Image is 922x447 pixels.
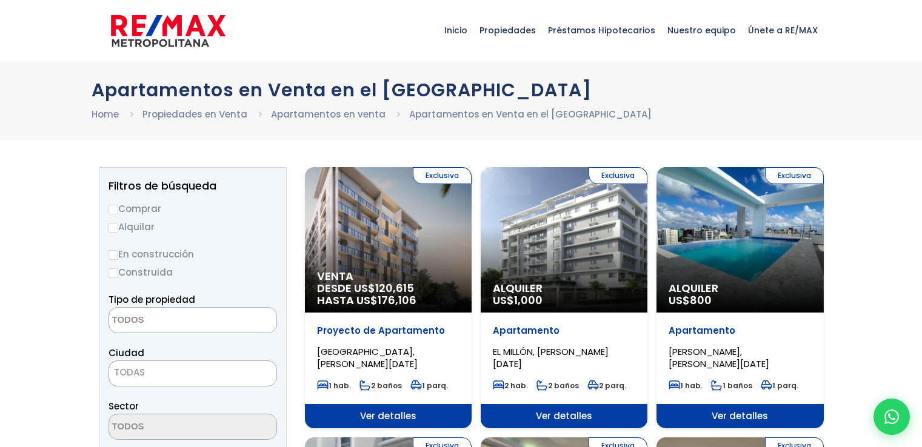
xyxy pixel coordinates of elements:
span: Venta [317,270,459,282]
label: En construcción [109,247,277,262]
span: Préstamos Hipotecarios [542,12,661,48]
a: Home [92,108,119,121]
span: Exclusiva [765,167,824,184]
span: EL MILLÓN, [PERSON_NAME][DATE] [493,345,609,370]
a: Exclusiva Alquiler US$1,000 Apartamento EL MILLÓN, [PERSON_NAME][DATE] 2 hab. 2 baños 2 parq. Ver... [481,167,647,428]
span: Únete a RE/MAX [742,12,824,48]
span: Ciudad [109,346,144,359]
li: Apartamentos en Venta en el [GEOGRAPHIC_DATA] [409,107,652,122]
span: US$ [493,293,543,308]
span: DESDE US$ [317,282,459,306]
span: Alquiler [669,282,811,294]
span: TODAS [114,366,145,379]
input: Comprar [109,205,118,214]
span: 2 baños [359,380,402,391]
p: Apartamento [669,325,811,337]
span: Ver detalles [305,404,472,428]
span: 1 baños [711,380,752,391]
span: 1 hab. [317,380,351,391]
span: Inicio [438,12,473,48]
span: 1 parq. [761,380,798,391]
span: 2 parq. [587,380,626,391]
span: Sector [109,400,139,412]
a: Exclusiva Alquiler US$800 Apartamento [PERSON_NAME], [PERSON_NAME][DATE] 1 hab. 1 baños 1 parq. V... [656,167,823,428]
span: 1 hab. [669,380,703,391]
span: Tipo de propiedad [109,293,195,306]
span: TODAS [109,360,277,386]
span: TODAS [109,364,276,381]
span: [GEOGRAPHIC_DATA], [PERSON_NAME][DATE] [317,345,418,370]
textarea: Search [109,414,227,440]
a: Propiedades en Venta [142,108,247,121]
span: Nuestro equipo [661,12,742,48]
span: [PERSON_NAME], [PERSON_NAME][DATE] [669,345,769,370]
span: US$ [669,293,712,308]
span: 120,615 [375,280,414,296]
label: Construida [109,265,277,280]
span: 800 [690,293,712,308]
input: En construcción [109,250,118,260]
span: 2 hab. [493,380,528,391]
span: Exclusiva [589,167,647,184]
h1: Apartamentos en Venta en el [GEOGRAPHIC_DATA] [92,79,831,101]
span: 1 parq. [410,380,448,391]
span: Ver detalles [656,404,823,428]
span: Exclusiva [413,167,472,184]
span: 176,106 [378,293,416,308]
span: HASTA US$ [317,294,459,306]
span: Alquiler [493,282,635,294]
input: Construida [109,268,118,278]
span: 2 baños [536,380,579,391]
p: Apartamento [493,325,635,337]
label: Alquilar [109,219,277,234]
input: Alquilar [109,223,118,233]
span: Ver detalles [481,404,647,428]
span: Propiedades [473,12,542,48]
h2: Filtros de búsqueda [109,180,277,192]
textarea: Search [109,308,227,334]
a: Apartamentos en venta [271,108,386,121]
p: Proyecto de Apartamento [317,325,459,337]
label: Comprar [109,201,277,216]
img: remax-metropolitana-logo [111,13,225,49]
span: 1,000 [514,293,543,308]
a: Exclusiva Venta DESDE US$120,615 HASTA US$176,106 Proyecto de Apartamento [GEOGRAPHIC_DATA], [PER... [305,167,472,428]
